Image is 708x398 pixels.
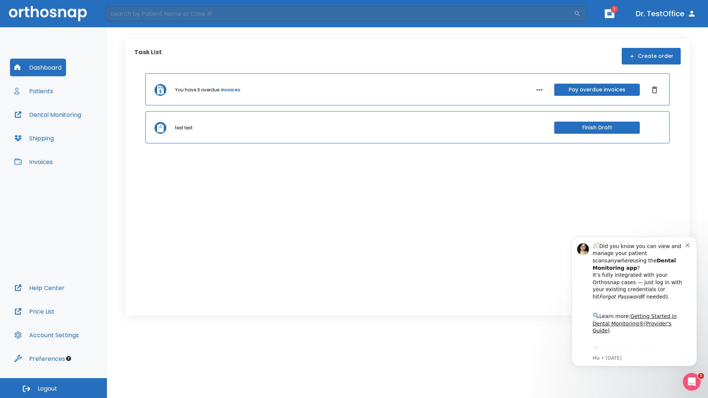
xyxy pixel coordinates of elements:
[611,6,618,13] span: 1
[32,122,98,135] a: App Store
[175,125,192,131] p: test test
[125,16,131,22] button: Dismiss notification
[221,87,240,93] a: invoices
[649,84,660,96] button: Dismiss
[10,326,83,344] button: Account Settings
[554,84,640,96] button: Pay overdue invoices
[10,82,58,100] button: Patients
[10,279,69,297] button: Help Center
[10,106,86,123] button: Dental Monitoring
[105,6,574,21] input: Search by Patient Name or Case #
[622,48,681,64] button: Create order
[32,129,125,136] p: Message from Ma, sent 2w ago
[10,350,70,367] button: Preferences
[698,373,704,379] span: 1
[9,6,87,21] img: Orthosnap
[32,120,125,158] div: Download the app: | ​ Let us know if you need help getting started!
[633,7,699,20] button: Dr. TestOffice
[38,385,57,393] span: Logout
[554,122,640,134] button: Finish Draft
[65,355,72,362] div: Tooltip anchor
[10,153,57,171] button: Invoices
[134,48,162,64] p: Task List
[10,129,58,147] button: Shipping
[560,226,708,378] iframe: Intercom notifications message
[175,87,219,93] p: You have 3 overdue
[683,373,701,391] iframe: Intercom live chat
[10,59,66,76] button: Dashboard
[10,303,59,320] button: Price List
